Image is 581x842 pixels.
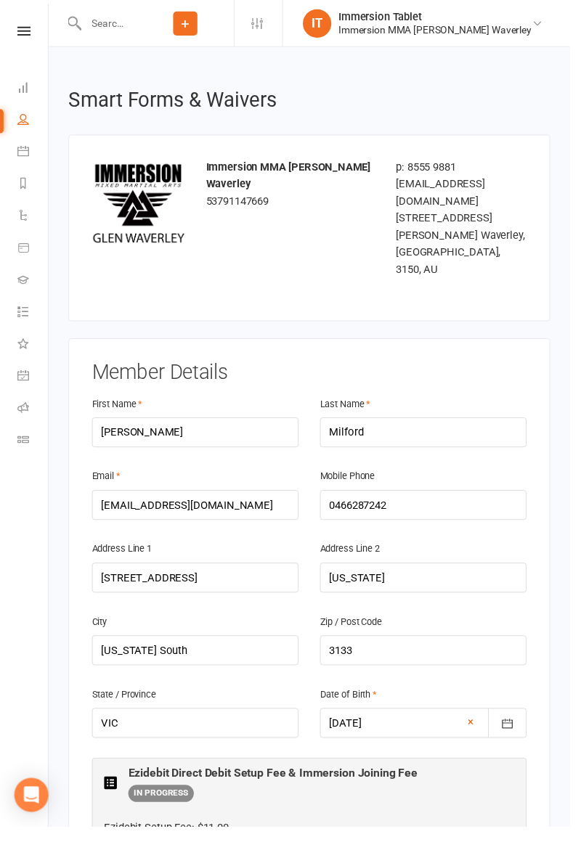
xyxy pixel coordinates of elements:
[94,626,109,642] label: City
[404,213,537,231] div: [STREET_ADDRESS]
[17,401,50,433] a: Roll call kiosk mode
[326,700,384,716] label: Date of Birth
[94,405,145,420] label: First Name
[131,782,426,795] h3: Ezidebit Direct Debit Setup Fee & Immersion Joining Fee
[94,161,188,256] img: 962c02d8-15d5-43f2-895f-49b208368835.png
[94,700,159,716] label: State / Province
[17,107,50,139] a: People
[326,552,387,568] label: Address Line 2
[326,478,382,494] label: Mobile Phone
[131,800,198,817] span: IN PROGRESS
[70,91,561,114] h2: Smart Forms & Waivers
[94,552,155,568] label: Address Line 1
[17,237,50,270] a: Product Sales
[94,478,123,494] label: Email
[326,405,378,420] label: Last Name
[17,172,50,205] a: Reports
[345,11,542,24] div: Immersion Tablet
[404,231,537,283] div: [PERSON_NAME] Waverley, [GEOGRAPHIC_DATA], 3150, AU
[17,335,50,368] a: What's New
[309,9,338,38] div: IT
[17,368,50,401] a: General attendance kiosk mode
[210,161,382,213] div: 53791147669
[476,727,482,744] a: ×
[345,24,542,37] div: Immersion MMA [PERSON_NAME] Waverley
[210,163,378,194] strong: Immersion MMA [PERSON_NAME] Waverley
[17,433,50,466] a: Class kiosk mode
[404,161,537,179] div: p: 8555 9881
[17,139,50,172] a: Calendar
[404,179,537,213] div: [EMAIL_ADDRESS][DOMAIN_NAME]
[17,74,50,107] a: Dashboard
[326,626,389,642] label: Zip / Post Code
[94,369,537,391] h3: Member Details
[15,793,49,827] div: Open Intercom Messenger
[83,14,139,34] input: Search...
